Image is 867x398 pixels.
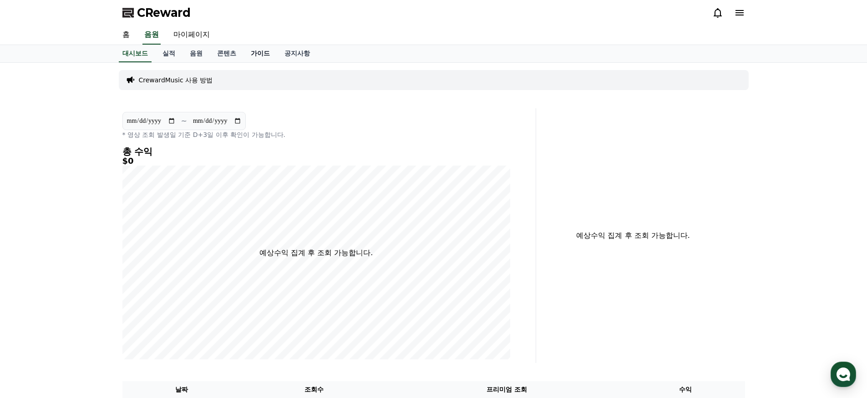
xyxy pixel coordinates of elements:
a: 실적 [155,45,183,62]
th: 조회수 [241,381,387,398]
span: CReward [137,5,191,20]
a: 가이드 [243,45,277,62]
h5: $0 [122,156,510,166]
a: 공지사항 [277,45,317,62]
a: 설정 [117,288,175,311]
a: 음원 [183,45,210,62]
span: 홈 [29,302,34,309]
a: 대시보드 [119,45,152,62]
a: 대화 [60,288,117,311]
span: 대화 [83,302,94,310]
p: * 영상 조회 발생일 기준 D+3일 이후 확인이 가능합니다. [122,130,510,139]
a: 마이페이지 [166,25,217,45]
th: 날짜 [122,381,241,398]
th: 수익 [626,381,745,398]
h4: 총 수익 [122,146,510,156]
p: 예상수익 집계 후 조회 가능합니다. [543,230,723,241]
a: CrewardMusic 사용 방법 [139,76,213,85]
a: 콘텐츠 [210,45,243,62]
p: ~ [181,116,187,126]
a: 홈 [3,288,60,311]
span: 설정 [141,302,152,309]
a: CReward [122,5,191,20]
a: 음원 [142,25,161,45]
p: 예상수익 집계 후 조회 가능합니다. [259,247,373,258]
th: 프리미엄 조회 [387,381,626,398]
a: 홈 [115,25,137,45]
